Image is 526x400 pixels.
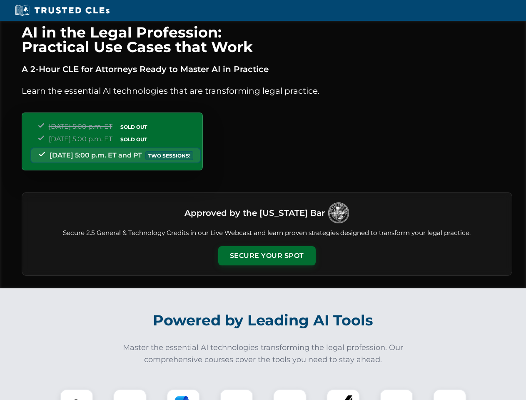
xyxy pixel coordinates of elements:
h3: Approved by the [US_STATE] Bar [184,205,325,220]
img: Trusted CLEs [12,4,112,17]
p: Learn the essential AI technologies that are transforming legal practice. [22,84,512,97]
p: Secure 2.5 General & Technology Credits in our Live Webcast and learn proven strategies designed ... [32,228,502,238]
span: [DATE] 5:00 p.m. ET [49,135,112,143]
span: [DATE] 5:00 p.m. ET [49,122,112,130]
p: Master the essential AI technologies transforming the legal profession. Our comprehensive courses... [117,342,409,366]
span: SOLD OUT [117,135,150,144]
button: Secure Your Spot [218,246,316,265]
h2: Powered by Leading AI Tools [32,306,494,335]
img: Logo [328,202,349,223]
h1: AI in the Legal Profession: Practical Use Cases that Work [22,25,512,54]
p: A 2-Hour CLE for Attorneys Ready to Master AI in Practice [22,62,512,76]
span: SOLD OUT [117,122,150,131]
